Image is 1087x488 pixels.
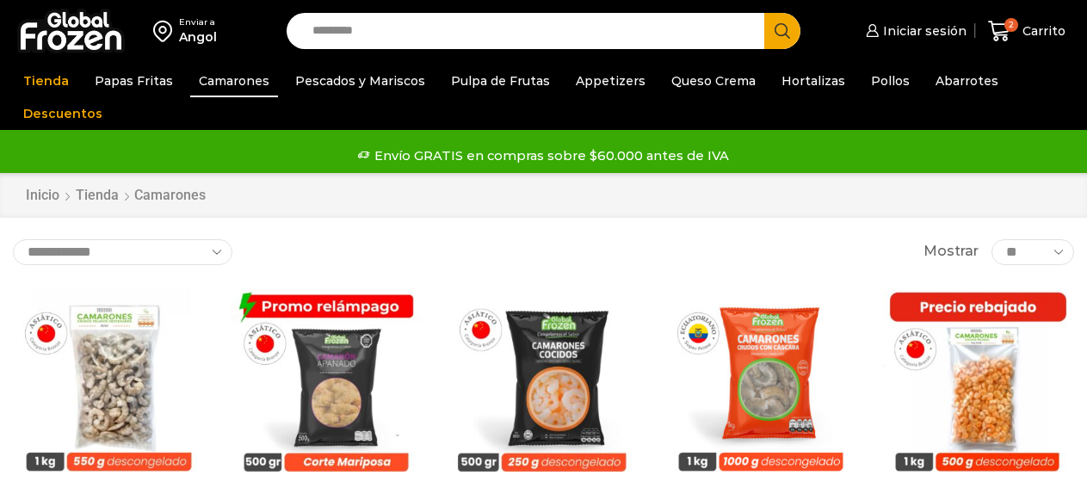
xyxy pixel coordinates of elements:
a: Papas Fritas [86,65,182,97]
a: Hortalizas [773,65,854,97]
a: Pescados y Mariscos [287,65,434,97]
h1: Camarones [134,187,206,203]
a: Abarrotes [927,65,1007,97]
span: 2 [1004,18,1018,32]
nav: Breadcrumb [25,186,206,206]
a: Queso Crema [663,65,764,97]
a: Inicio [25,186,60,206]
a: Camarones [190,65,278,97]
span: Mostrar [923,242,979,262]
div: Enviar a [179,16,217,28]
a: 2 Carrito [984,11,1070,52]
a: Tienda [75,186,120,206]
a: Descuentos [15,97,111,130]
div: Angol [179,28,217,46]
img: address-field-icon.svg [153,16,179,46]
a: Iniciar sesión [862,14,967,48]
select: Pedido de la tienda [13,239,232,265]
span: Carrito [1018,22,1065,40]
span: Iniciar sesión [879,22,967,40]
a: Pulpa de Frutas [442,65,559,97]
a: Appetizers [567,65,654,97]
a: Tienda [15,65,77,97]
button: Search button [764,13,800,49]
a: Pollos [862,65,918,97]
